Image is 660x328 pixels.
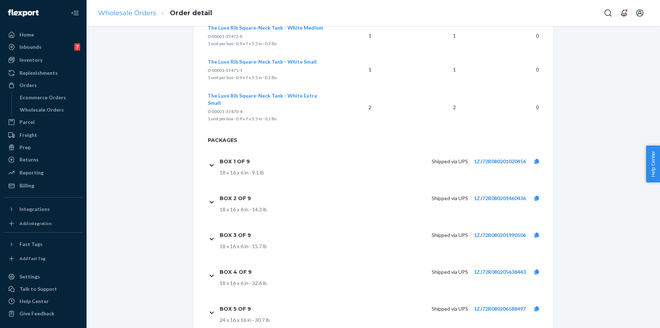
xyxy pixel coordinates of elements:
button: Integrations [4,203,82,215]
div: Inventory [19,56,43,64]
a: Replenishments [4,67,82,79]
button: Open account menu [633,6,647,20]
span: 0-00001-37470-4 [208,109,242,114]
h1: Box 2 of 9 [220,195,251,202]
div: 18 x 16 x 6 in · 15.7 lb [220,243,547,250]
div: Help Center [19,298,49,305]
a: 1ZJ72R080201460436 [474,195,526,201]
p: 0 [467,66,539,73]
div: Orders [19,82,37,89]
a: Add Fast Tag [4,253,82,264]
a: Ecommerce Orders [16,92,83,103]
p: 1 unit per box · 0.9 x 7 x 5.5 in · 0.2 lbs [208,115,330,122]
div: Freight [19,131,37,139]
button: Fast Tags [4,238,82,250]
h1: Box 3 of 9 [220,232,251,238]
a: Orders [4,79,82,91]
p: 1 [383,32,456,39]
a: Home [4,29,82,40]
div: Inbounds [19,43,41,51]
button: Open notifications [617,6,631,20]
div: 24 x 16 x 16 in · 30.7 lb [220,316,547,324]
p: Shipped via UPS [432,232,468,239]
a: Parcel [4,116,82,128]
a: Settings [4,271,82,282]
div: 18 x 16 x 6 in · 14.3 lb [220,206,547,213]
a: Inventory [4,54,82,66]
a: Reporting [4,167,82,178]
button: Help Center [646,146,660,182]
a: Help Center [4,295,82,307]
p: 1 [341,66,371,73]
div: Prep [19,144,31,151]
p: 2 [341,104,371,111]
div: Talk to Support [19,285,57,293]
h1: Box 4 of 9 [220,269,252,275]
div: Parcel [19,118,35,126]
span: The Luxe Rib Square-Neck Tank - White Extra Small [208,92,317,106]
p: Shipped via UPS [432,305,468,312]
p: 1 [383,66,456,73]
a: 1ZJ72R080201990506 [474,232,526,238]
p: Shipped via UPS [432,268,468,276]
p: 1 unit per box · 0.9 x 7 x 5.5 in · 0.2 lbs [208,74,330,81]
a: Prep [4,142,82,153]
div: Add Integration [19,220,52,226]
p: 1 [341,32,371,39]
a: Returns [4,154,82,165]
div: Returns [19,156,39,163]
a: Inbounds7 [4,41,82,53]
button: Open Search Box [601,6,615,20]
div: Wholesale Orders [20,106,64,113]
ol: breadcrumbs [92,3,218,24]
a: Order detail [170,9,212,17]
div: Fast Tags [19,241,43,248]
div: Ecommerce Orders [20,94,66,101]
button: The Luxe Rib Square-Neck Tank - White Extra Small [208,92,330,107]
div: 18 x 16 x 6 in · 32.6 lb [220,280,547,287]
div: Replenishments [19,69,58,77]
a: 1ZJ72R080205638443 [474,269,526,275]
p: Shipped via UPS [432,158,468,165]
h1: Box 5 of 9 [220,306,251,312]
p: 0 [467,104,539,111]
a: Wholesale Orders [98,9,156,17]
a: Billing [4,180,82,191]
a: 1ZJ72R080201020456 [474,158,526,164]
button: The Luxe Rib Square-Neck Tank - White Medium [208,24,323,31]
button: The Luxe Rib Square-Neck Tank - White Small [208,58,317,65]
a: 1ZJ72R080206588497 [474,306,526,312]
div: Add Fast Tag [19,255,45,262]
span: 0-00001-37471-1 [208,68,242,73]
span: 0-00001-37472-8 [208,34,242,39]
div: Give Feedback [19,310,54,317]
div: 18 x 16 x 6 in · 9.1 lb [220,169,547,176]
div: Billing [19,182,34,189]
button: Give Feedback [4,308,82,319]
p: 2 [383,104,456,111]
div: Integrations [19,206,50,213]
img: Flexport logo [8,9,39,17]
button: Close Navigation [68,6,82,20]
h2: Packages [193,137,553,150]
p: 1 unit per box · 0.9 x 7 x 5.5 in · 0.2 lbs [208,40,330,47]
p: 0 [467,32,539,39]
a: Freight [4,129,82,141]
span: The Luxe Rib Square-Neck Tank - White Medium [208,25,323,31]
a: Add Integration [4,218,82,229]
p: Shipped via UPS [432,195,468,202]
div: 7 [74,43,80,51]
div: Reporting [19,169,44,176]
a: Talk to Support [4,283,82,295]
h1: Box 1 of 9 [220,158,250,165]
div: Settings [19,273,40,280]
a: Wholesale Orders [16,104,83,116]
div: Home [19,31,34,38]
